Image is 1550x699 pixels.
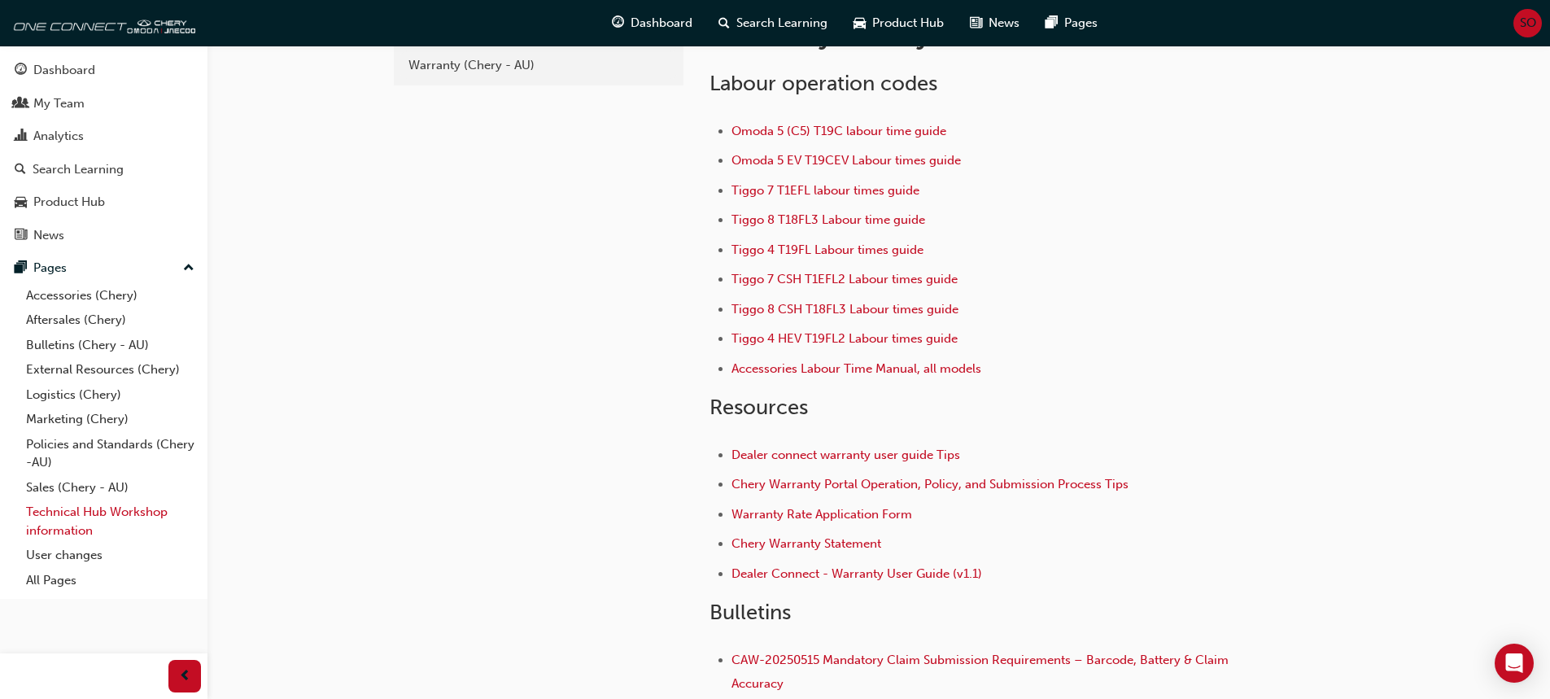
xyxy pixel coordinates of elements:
button: DashboardMy TeamAnalyticsSearch LearningProduct HubNews [7,52,201,253]
a: Tiggo 7 CSH T1EFL2 Labour times guide [731,272,958,286]
span: news-icon [970,13,982,33]
a: news-iconNews [957,7,1033,40]
a: User changes [20,543,201,568]
span: car-icon [854,13,866,33]
a: car-iconProduct Hub [840,7,957,40]
a: Tiggo 8 CSH T18FL3 Labour times guide [731,302,958,317]
div: Open Intercom Messenger [1495,644,1534,683]
span: guage-icon [15,63,27,78]
div: Pages [33,259,67,277]
a: Accessories Labour Time Manual, all models [731,361,981,376]
span: SO [1520,14,1536,33]
a: Logistics (Chery) [20,382,201,408]
a: pages-iconPages [1033,7,1111,40]
span: News [989,14,1020,33]
a: Omoda 5 EV T19CEV Labour times guide [731,153,961,168]
a: External Resources (Chery) [20,357,201,382]
span: Search Learning [736,14,827,33]
a: My Team [7,89,201,119]
img: oneconnect [8,7,195,39]
a: Policies and Standards (Chery -AU) [20,432,201,475]
a: Analytics [7,121,201,151]
button: Pages [7,253,201,283]
div: Analytics [33,127,84,146]
a: All Pages [20,568,201,593]
a: Sales (Chery - AU) [20,475,201,500]
div: My Team [33,94,85,113]
span: chart-icon [15,129,27,144]
span: Resources [710,395,808,420]
span: Pages [1064,14,1098,33]
a: Dealer connect warranty user guide Tips [731,448,960,462]
div: Search Learning [33,160,124,179]
a: Search Learning [7,155,201,185]
a: Warranty Rate Application Form [731,507,912,522]
a: CAW-20250515 Mandatory Claim Submission Requirements – Barcode, Battery & Claim Accuracy [731,653,1232,691]
span: pages-icon [15,261,27,276]
span: news-icon [15,229,27,243]
a: Chery Warranty Portal Operation, Policy, and Submission Process Tips [731,477,1129,491]
div: News [33,226,64,245]
a: Dashboard [7,55,201,85]
a: Technical Hub Workshop information [20,500,201,543]
a: guage-iconDashboard [599,7,705,40]
a: Product Hub [7,187,201,217]
div: Dashboard [33,61,95,80]
a: News [7,221,201,251]
a: Tiggo 7 T1EFL labour times guide [731,183,919,198]
a: Tiggo 4 HEV T19FL2 Labour times guide [731,331,958,346]
a: Omoda 5 (C5) T19C labour time guide [731,124,946,138]
a: Tiggo 4 T19FL Labour times guide [731,242,923,257]
span: Product Hub [872,14,944,33]
a: Dealer Connect - Warranty User Guide (v1.1) [731,566,982,581]
a: Accessories (Chery) [20,283,201,308]
span: search-icon [718,13,730,33]
span: pages-icon [1046,13,1058,33]
a: Tiggo 8 T18FL3 Labour time guide [731,212,925,227]
div: Product Hub [33,193,105,212]
button: SO [1513,9,1542,37]
span: Labour operation codes [710,71,937,96]
span: car-icon [15,195,27,210]
a: Bulletins (Chery - AU) [20,333,201,358]
span: Dashboard [631,14,692,33]
div: Warranty (Chery - AU) [408,56,669,75]
span: guage-icon [612,13,624,33]
span: people-icon [15,97,27,111]
a: Warranty (Chery - AU) [400,51,677,80]
a: Chery Warranty Statement [731,536,881,551]
a: search-iconSearch Learning [705,7,840,40]
span: search-icon [15,163,26,177]
span: prev-icon [179,666,191,687]
a: Aftersales (Chery) [20,308,201,333]
span: Bulletins [710,600,791,625]
span: up-icon [183,258,194,279]
a: Marketing (Chery) [20,407,201,432]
